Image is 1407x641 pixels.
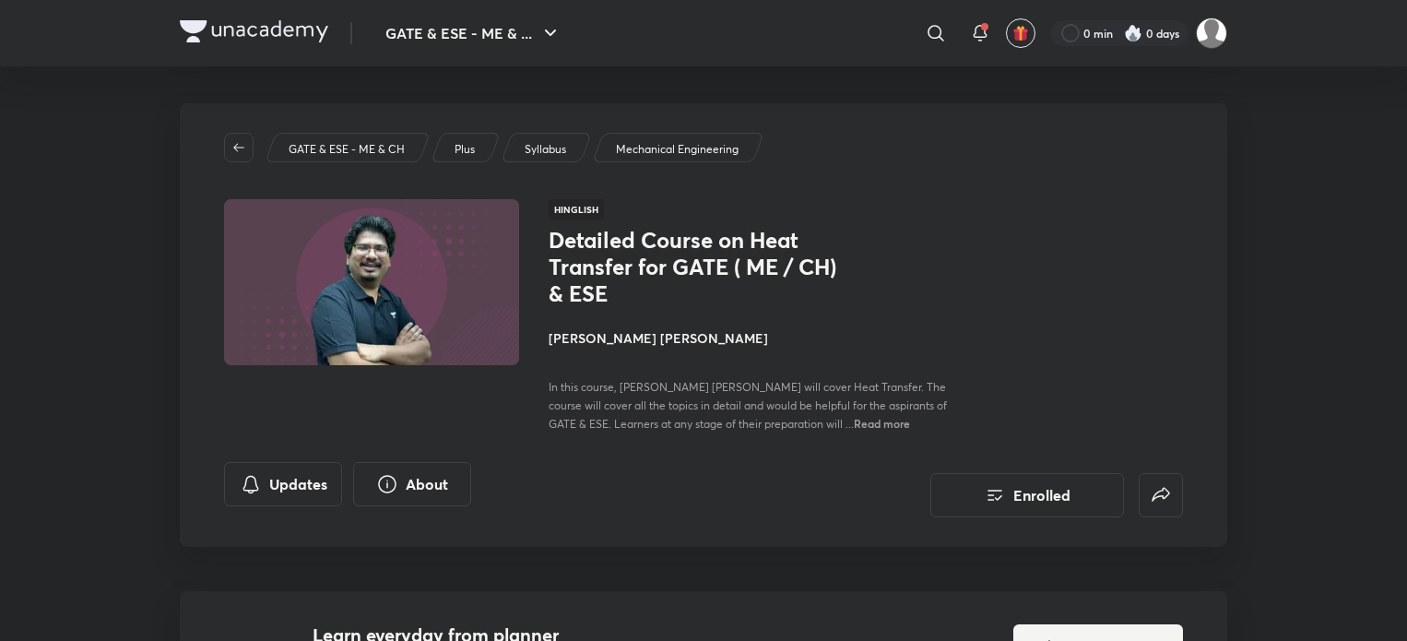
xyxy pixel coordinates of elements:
button: About [353,462,471,506]
a: Plus [452,141,479,158]
button: Updates [224,462,342,506]
a: Company Logo [180,20,328,47]
span: In this course, [PERSON_NAME] [PERSON_NAME] will cover Heat Transfer. The course will cover all t... [549,380,947,431]
img: avatar [1012,25,1029,42]
p: Mechanical Engineering [616,141,739,158]
p: Plus [455,141,475,158]
p: Syllabus [525,141,566,158]
a: GATE & ESE - ME & CH [286,141,408,158]
img: Thumbnail [221,197,522,367]
button: Enrolled [930,473,1124,517]
span: Read more [854,416,910,431]
a: Syllabus [522,141,570,158]
h4: [PERSON_NAME] [PERSON_NAME] [549,328,962,348]
button: false [1139,473,1183,517]
p: GATE & ESE - ME & CH [289,141,405,158]
h1: Detailed Course on Heat Transfer for GATE ( ME / CH) & ESE [549,227,850,306]
img: streak [1124,24,1142,42]
img: Abhay Raj [1196,18,1227,49]
button: GATE & ESE - ME & ... [374,15,573,52]
span: Hinglish [549,199,604,220]
button: avatar [1006,18,1035,48]
img: Company Logo [180,20,328,42]
a: Mechanical Engineering [613,141,742,158]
